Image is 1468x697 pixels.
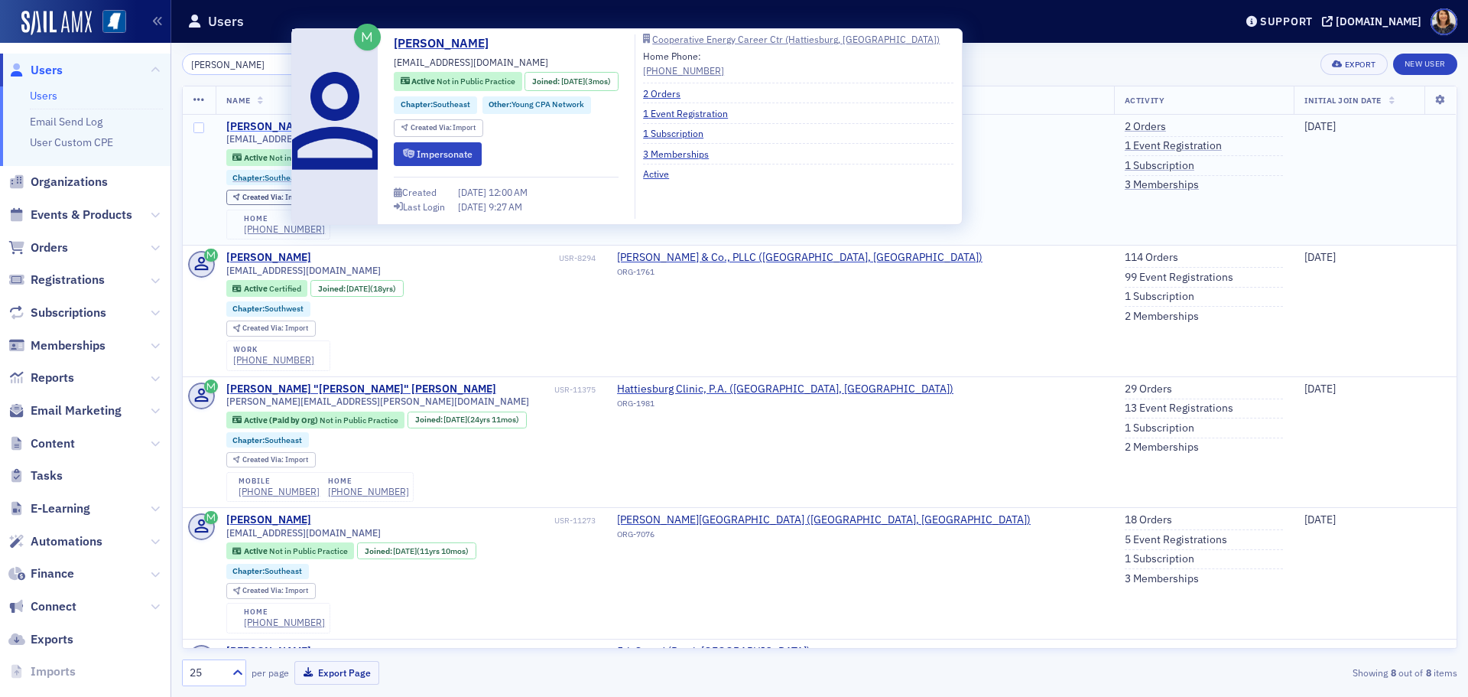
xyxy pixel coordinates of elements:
div: Created [402,188,437,197]
h1: Users [208,12,244,31]
a: [PHONE_NUMBER] [244,617,325,628]
a: Users [30,89,57,103]
div: mobile [239,477,320,486]
a: Chapter:Southwest [232,304,304,314]
a: Hattiesburg Clinic, P.A. ([GEOGRAPHIC_DATA], [GEOGRAPHIC_DATA]) [617,383,953,396]
span: Active [244,546,269,556]
a: [PHONE_NUMBER] [244,223,325,235]
div: (3mos) [561,76,611,88]
button: Impersonate [394,142,482,166]
a: 2 Orders [1125,120,1166,134]
div: [DOMAIN_NAME] [1336,15,1421,28]
div: Active (Paid by Org): Active (Paid by Org): Not in Public Practice [226,412,405,428]
a: Active Not in Public Practice [232,546,347,556]
span: [DATE] [443,414,467,425]
a: Exports [8,631,73,648]
div: Import [411,124,476,132]
a: Finance [8,565,74,582]
span: [EMAIL_ADDRESS][DOMAIN_NAME] [226,133,381,145]
a: User Custom CPE [30,135,113,149]
a: Chapter:Southeast [232,173,302,183]
div: Created Via: Import [226,583,316,599]
span: [DATE] [1304,250,1336,264]
span: Not in Public Practice [269,152,348,163]
a: E-Learning [8,500,90,517]
div: ORG-1981 [617,399,953,414]
a: [PERSON_NAME] [394,34,500,53]
span: Active [244,283,269,294]
a: Email Send Log [30,115,102,129]
span: Not in Public Practice [437,76,515,86]
span: [DATE] [1304,382,1336,396]
span: Created Via : [411,122,453,132]
div: Created Via: Import [226,452,316,468]
div: Joined: 2007-08-01 00:00:00 [310,280,404,297]
a: [PHONE_NUMBER] [239,486,320,497]
a: [PHONE_NUMBER] [328,486,409,497]
div: Created Via: Import [226,321,316,337]
a: Active Not in Public Practice [232,152,347,162]
a: 18 Orders [1125,513,1172,527]
span: [DATE] [393,546,417,556]
span: [DATE] [346,283,370,294]
a: 13 Event Registrations [1125,402,1233,415]
span: Subscriptions [31,305,106,321]
span: — [1125,644,1133,658]
div: (18yrs) [346,284,396,294]
a: SailAMX [21,11,92,35]
a: 5th Squad (Pearl, [GEOGRAPHIC_DATA]) [617,645,810,659]
span: Reports [31,370,74,386]
div: Chapter: [226,564,310,579]
div: Chapter: [226,301,311,317]
span: Users [31,62,63,79]
a: Imports [8,663,76,680]
div: Import [242,456,308,464]
span: [DATE] [458,200,489,213]
button: [DOMAIN_NAME] [1322,16,1427,27]
button: Export [1320,54,1387,75]
a: Memberships [8,337,106,354]
span: Organizations [31,174,108,191]
a: Users [8,62,63,79]
a: 3 Memberships [643,147,720,161]
a: Connect [8,598,76,615]
div: Export [1345,60,1376,69]
div: Cooperative Energy Career Ctr (Hattiesburg, [GEOGRAPHIC_DATA]) [652,35,940,44]
a: 1 Event Registration [643,106,739,120]
a: Automations [8,533,102,550]
a: [PERSON_NAME] [226,513,311,527]
div: work [233,345,314,354]
span: Hattiesburg Clinic, P.A. (Hattiesburg, MS) [617,383,953,396]
span: Active [244,152,269,163]
button: Export Page [294,661,379,685]
div: USR-11273 [313,516,596,526]
span: [EMAIL_ADDRESS][DOMAIN_NAME] [394,55,548,69]
a: [PHONE_NUMBER] [233,354,314,366]
span: Memberships [31,337,106,354]
a: 2 Memberships [1125,441,1199,454]
a: 1 Subscription [1125,422,1194,435]
div: Showing out of items [1043,666,1457,679]
a: 2 Orders [643,86,692,100]
a: Active Certified [232,284,300,294]
a: 2 Memberships [1125,310,1199,324]
a: [PHONE_NUMBER] [643,64,724,77]
span: Automations [31,533,102,550]
a: Active (Paid by Org) Not in Public Practice [232,415,398,425]
span: [EMAIL_ADDRESS][DOMAIN_NAME] [226,527,381,539]
a: 1 Event Registration [1125,139,1222,153]
span: Activity [1125,95,1164,106]
a: 114 Orders [1125,251,1178,265]
span: Chapter : [232,172,265,183]
span: Joined : [415,415,444,425]
span: Not in Public Practice [269,546,348,556]
div: Joined: 2013-10-01 00:00:00 [357,542,476,559]
div: Import [242,587,308,595]
a: 1 Subscription [643,126,715,140]
span: 12:00 AM [489,186,528,198]
span: Chapter : [232,435,265,445]
a: 5 Event Registrations [1125,533,1227,547]
div: Home Phone: [643,49,724,77]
